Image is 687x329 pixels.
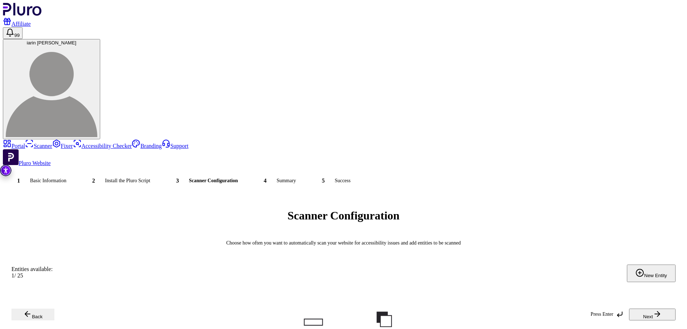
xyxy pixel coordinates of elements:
[11,272,53,279] div: 25
[25,143,52,149] a: Scanner
[316,174,330,188] div: 5
[170,174,185,188] div: 3
[6,45,97,137] img: iarin frenkel
[132,143,162,149] a: Branding
[627,265,676,282] button: New Entity
[11,266,53,272] div: Entities available:
[3,160,51,166] a: Open Pluro Website
[335,177,350,184] div: Success
[287,209,399,222] h2: Scanner Configuration
[86,174,101,188] div: 2
[3,143,25,149] a: Portal
[3,11,42,17] a: Logo
[11,272,16,279] span: 1 /
[73,143,132,149] a: Accessibility Checker
[591,311,623,318] div: Press Enter
[258,174,272,188] div: 4
[3,39,100,139] button: iarin [PERSON_NAME]iarin frenkel
[629,309,676,320] button: Next
[11,309,54,320] button: Back
[277,177,296,184] div: Summary
[30,177,66,184] div: Basic Information
[11,174,26,188] div: 1
[226,240,461,247] p: Choose how often you want to automatically scan your website for accessibility issues and add ent...
[52,143,73,149] a: Fixer
[162,143,189,149] a: Support
[3,139,684,166] aside: Sidebar menu
[3,27,23,39] button: Open notifications, you have 101 new notifications
[3,21,31,27] a: Affiliate
[189,177,238,184] div: Scanner Configuration
[14,33,20,38] span: 99
[27,40,77,45] span: iarin [PERSON_NAME]
[105,177,150,184] div: Install the Pluro Script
